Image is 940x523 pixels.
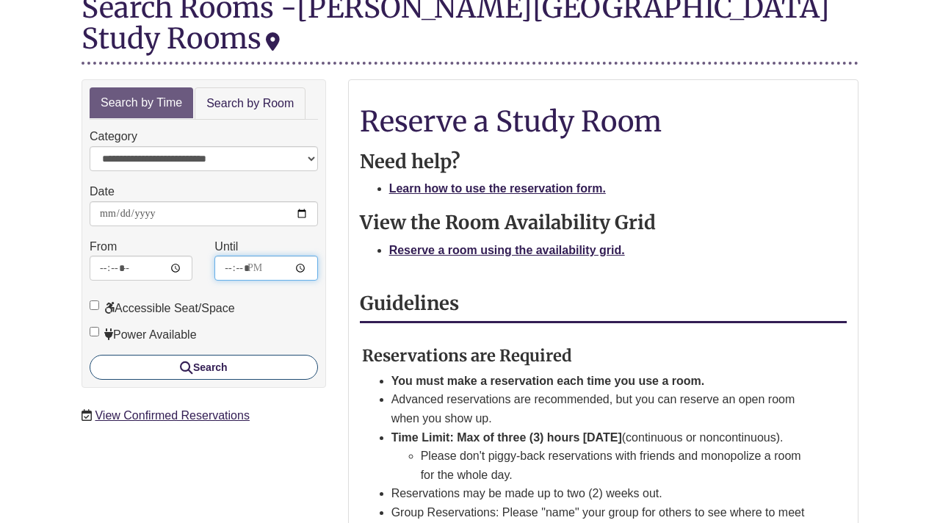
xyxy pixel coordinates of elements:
[214,237,238,256] label: Until
[95,409,249,422] a: View Confirmed Reservations
[90,237,117,256] label: From
[90,325,197,345] label: Power Available
[90,355,318,380] button: Search
[360,292,459,315] strong: Guidelines
[90,182,115,201] label: Date
[90,327,99,336] input: Power Available
[391,390,811,428] li: Advanced reservations are recommended, but you can reserve an open room when you show up.
[389,182,606,195] a: Learn how to use the reservation form.
[360,211,656,234] strong: View the Room Availability Grid
[195,87,305,120] a: Search by Room
[90,87,193,119] a: Search by Time
[362,345,572,366] strong: Reservations are Required
[360,150,460,173] strong: Need help?
[391,431,622,444] strong: Time Limit: Max of three (3) hours [DATE]
[360,106,847,137] h1: Reserve a Study Room
[90,299,235,318] label: Accessible Seat/Space
[391,428,811,485] li: (continuous or noncontinuous).
[391,484,811,503] li: Reservations may be made up to two (2) weeks out.
[90,127,137,146] label: Category
[421,447,811,484] li: Please don't piggy-back reservations with friends and monopolize a room for the whole day.
[389,244,625,256] a: Reserve a room using the availability grid.
[90,300,99,310] input: Accessible Seat/Space
[391,375,705,387] strong: You must make a reservation each time you use a room.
